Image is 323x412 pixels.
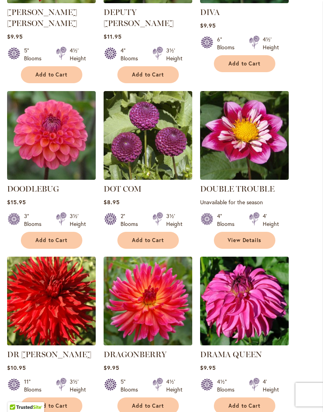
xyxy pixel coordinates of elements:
[166,378,182,393] div: 4½' Height
[24,212,46,228] div: 3" Blooms
[104,364,119,371] span: $9.95
[24,47,46,62] div: 5" Blooms
[214,232,275,249] a: View Details
[263,35,279,51] div: 4½' Height
[104,198,120,206] span: $8.95
[263,212,279,228] div: 4' Height
[121,47,143,62] div: 4" Blooms
[263,378,279,393] div: 4' Height
[117,232,179,249] button: Add to Cart
[7,184,59,194] a: DOODLEBUG
[104,257,192,345] img: DRAGONBERRY
[70,212,86,228] div: 3½' Height
[132,237,164,244] span: Add to Cart
[7,33,23,40] span: $9.95
[7,91,96,180] img: DOODLEBUG
[200,91,289,180] img: DOUBLE TROUBLE
[217,212,239,228] div: 4" Blooms
[7,350,91,359] a: DR [PERSON_NAME]
[21,232,82,249] button: Add to Cart
[200,198,289,206] p: Unavailable for the season
[7,339,96,347] a: DR LES
[104,7,174,28] a: DEPUTY [PERSON_NAME]
[200,7,220,17] a: DIVA
[35,71,68,78] span: Add to Cart
[214,55,275,72] button: Add to Cart
[228,403,261,409] span: Add to Cart
[200,364,216,371] span: $9.95
[132,71,164,78] span: Add to Cart
[104,339,192,347] a: DRAGONBERRY
[7,257,96,345] img: DR LES
[121,212,143,228] div: 2" Blooms
[104,350,167,359] a: DRAGONBERRY
[166,212,182,228] div: 3½' Height
[104,33,122,40] span: $11.95
[228,237,262,244] span: View Details
[24,378,46,393] div: 11" Blooms
[200,184,275,194] a: DOUBLE TROUBLE
[7,198,26,206] span: $15.95
[7,174,96,181] a: DOODLEBUG
[70,378,86,393] div: 3½' Height
[117,66,179,83] button: Add to Cart
[228,60,261,67] span: Add to Cart
[217,378,239,393] div: 4½" Blooms
[7,364,26,371] span: $10.95
[6,384,28,406] iframe: Launch Accessibility Center
[200,257,289,345] img: DRAMA QUEEN
[166,47,182,62] div: 3½' Height
[200,350,262,359] a: DRAMA QUEEN
[35,403,68,409] span: Add to Cart
[70,47,86,62] div: 4½' Height
[132,403,164,409] span: Add to Cart
[121,378,143,393] div: 5" Blooms
[200,22,216,29] span: $9.95
[104,174,192,181] a: DOT COM
[21,66,82,83] button: Add to Cart
[7,7,77,28] a: [PERSON_NAME] [PERSON_NAME]
[217,35,239,51] div: 6" Blooms
[200,339,289,347] a: DRAMA QUEEN
[35,237,68,244] span: Add to Cart
[200,174,289,181] a: DOUBLE TROUBLE
[104,91,192,180] img: DOT COM
[104,184,141,194] a: DOT COM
